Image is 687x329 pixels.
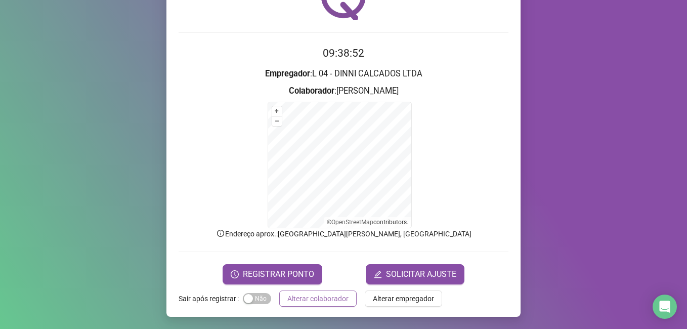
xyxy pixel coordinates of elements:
button: Alterar colaborador [279,291,357,307]
div: Open Intercom Messenger [653,295,677,319]
button: editSOLICITAR AJUSTE [366,264,464,284]
h3: : L 04 - DINNI CALCADOS LTDA [179,67,508,80]
a: OpenStreetMap [331,219,373,226]
span: info-circle [216,229,225,238]
time: 09:38:52 [323,47,364,59]
button: – [272,116,282,126]
button: + [272,106,282,116]
strong: Colaborador [289,86,334,96]
button: Alterar empregador [365,291,442,307]
li: © contributors. [327,219,408,226]
span: clock-circle [231,270,239,278]
span: Alterar empregador [373,293,434,304]
span: SOLICITAR AJUSTE [386,268,456,280]
strong: Empregador [265,69,310,78]
p: Endereço aprox. : [GEOGRAPHIC_DATA][PERSON_NAME], [GEOGRAPHIC_DATA] [179,228,508,239]
h3: : [PERSON_NAME] [179,85,508,98]
button: REGISTRAR PONTO [223,264,322,284]
span: edit [374,270,382,278]
span: REGISTRAR PONTO [243,268,314,280]
span: Alterar colaborador [287,293,349,304]
label: Sair após registrar [179,291,243,307]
